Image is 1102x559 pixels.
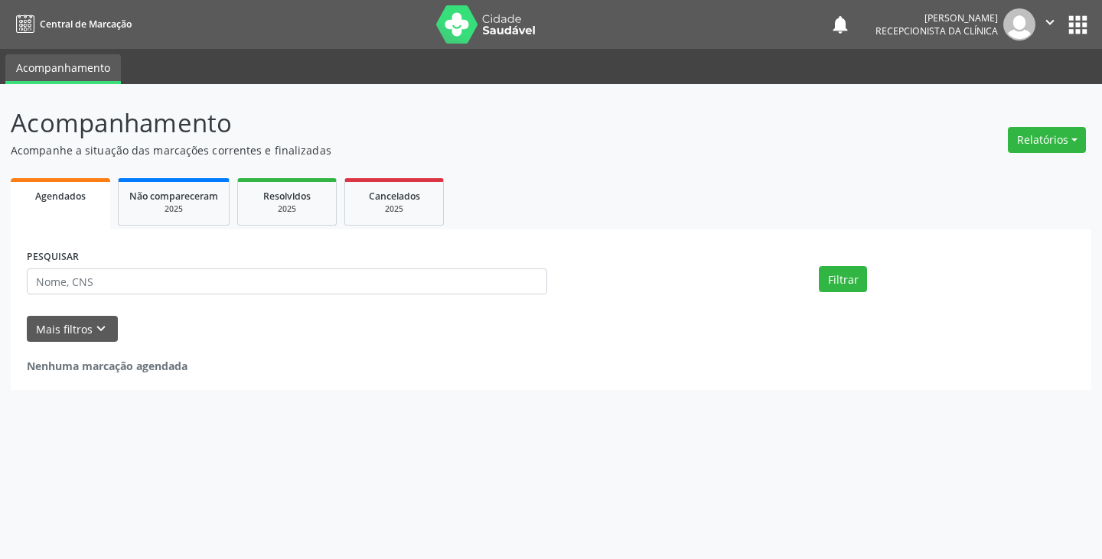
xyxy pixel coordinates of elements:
span: Recepcionista da clínica [875,24,998,37]
input: Nome, CNS [27,268,547,294]
a: Central de Marcação [11,11,132,37]
button: Relatórios [1008,127,1086,153]
div: [PERSON_NAME] [875,11,998,24]
i: keyboard_arrow_down [93,320,109,337]
div: 2025 [129,203,218,215]
div: 2025 [356,203,432,215]
button: Mais filtroskeyboard_arrow_down [27,316,118,343]
strong: Nenhuma marcação agendada [27,359,187,373]
button: apps [1065,11,1091,38]
span: Cancelados [369,190,420,203]
button: notifications [830,14,851,35]
div: 2025 [249,203,325,215]
span: Resolvidos [263,190,311,203]
button: Filtrar [819,266,867,292]
a: Acompanhamento [5,54,121,84]
label: PESQUISAR [27,245,79,269]
p: Acompanhamento [11,104,767,142]
span: Central de Marcação [40,18,132,31]
button:  [1035,8,1065,41]
img: img [1003,8,1035,41]
span: Agendados [35,190,86,203]
p: Acompanhe a situação das marcações correntes e finalizadas [11,142,767,158]
span: Não compareceram [129,190,218,203]
i:  [1042,14,1058,31]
